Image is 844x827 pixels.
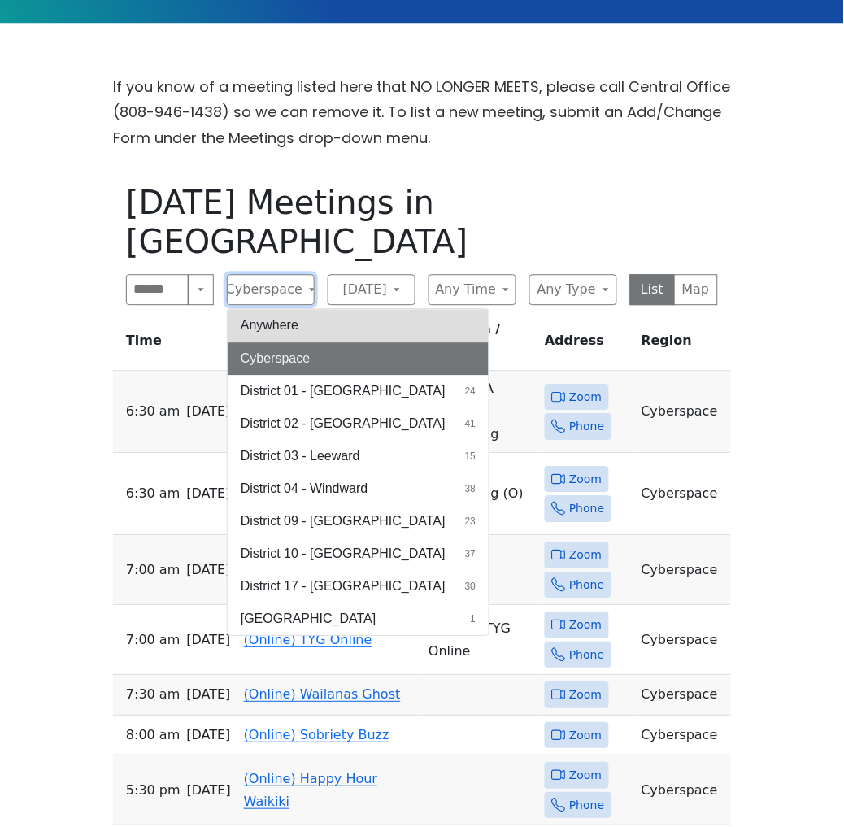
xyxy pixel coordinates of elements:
button: [GEOGRAPHIC_DATA]1 result [228,603,489,636]
span: District 10 - [GEOGRAPHIC_DATA] [241,545,446,564]
h1: [DATE] Meetings in [GEOGRAPHIC_DATA] [126,184,718,262]
button: Any Time [429,275,516,306]
span: District 04 - Windward [241,480,368,499]
span: 7:00 AM [126,559,180,582]
a: (Online) TYG Online [244,633,372,648]
span: District 03 - Leeward [241,447,360,467]
span: Zoom [569,616,602,636]
input: Search [126,275,189,306]
span: Zoom [569,546,602,566]
button: [DATE] [328,275,415,306]
span: Zoom [569,388,602,408]
span: [DATE] [186,483,230,506]
span: 6:30 AM [126,401,180,424]
button: District 02 - [GEOGRAPHIC_DATA]41 results [228,408,489,441]
button: Map [674,275,719,306]
td: Cyberspace [635,756,731,826]
div: Cyberspace [227,309,489,637]
span: District 09 - [GEOGRAPHIC_DATA] [241,512,446,532]
button: District 17 - [GEOGRAPHIC_DATA]30 results [228,571,489,603]
a: (Online) Happy Hour Waikiki [244,772,377,810]
span: Cyberspace [241,350,310,369]
span: [DATE] [186,629,230,652]
th: Address [538,319,635,372]
button: Search [188,275,214,306]
span: Zoom [569,470,602,490]
th: Time [113,319,237,372]
span: 7:30 AM [126,684,180,707]
span: Zoom [569,686,602,706]
span: [GEOGRAPHIC_DATA] [241,610,376,629]
span: Phone [569,796,604,816]
span: 6:30 AM [126,483,180,506]
span: District 17 - [GEOGRAPHIC_DATA] [241,577,446,597]
span: 38 results [465,482,476,497]
span: [DATE] [186,684,230,707]
td: Cyberspace [635,606,731,676]
button: District 10 - [GEOGRAPHIC_DATA]37 results [228,538,489,571]
span: 41 results [465,417,476,432]
span: Phone [569,646,604,666]
button: Any Type [529,275,617,306]
span: [DATE] [187,780,231,803]
td: Cyberspace [635,372,731,454]
button: Cyberspace67 results [228,343,489,376]
span: 15 results [465,450,476,464]
p: If you know of a meeting listed here that NO LONGER MEETS, please call Central Office (808-946-14... [113,75,731,152]
button: Anywhere [228,310,489,342]
td: Cyberspace [635,676,731,716]
button: District 09 - [GEOGRAPHIC_DATA]23 results [228,506,489,538]
span: 7:00 AM [126,629,180,652]
th: Region [635,319,731,372]
span: 8:00 AM [126,725,180,747]
td: (Online) TYG Online [422,606,538,676]
span: Phone [569,417,604,437]
span: [DATE] [186,725,230,747]
button: District 01 - [GEOGRAPHIC_DATA]24 results [228,376,489,408]
span: District 01 - [GEOGRAPHIC_DATA] [241,382,446,402]
span: Phone [569,499,604,520]
span: 24 results [465,385,476,399]
span: [DATE] [186,401,230,424]
span: District 02 - [GEOGRAPHIC_DATA] [241,415,446,434]
td: Cyberspace [635,716,731,757]
button: Cyberspace [227,275,315,306]
span: Zoom [569,726,602,746]
span: Phone [569,576,604,596]
span: [DATE] [186,559,230,582]
span: 30 results [465,580,476,594]
span: 5:30 PM [126,780,181,803]
td: Cyberspace [635,536,731,606]
span: Zoom [569,766,602,786]
a: (Online) Wailanas Ghost [244,687,401,703]
a: (Online) Sobriety Buzz [244,728,389,743]
button: District 03 - Leeward15 results [228,441,489,473]
span: 1 result [471,612,476,627]
span: 23 results [465,515,476,529]
button: List [630,275,675,306]
button: District 04 - Windward38 results [228,473,489,506]
span: 67 results [465,352,476,367]
span: 37 results [465,547,476,562]
td: Cyberspace [635,454,731,536]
